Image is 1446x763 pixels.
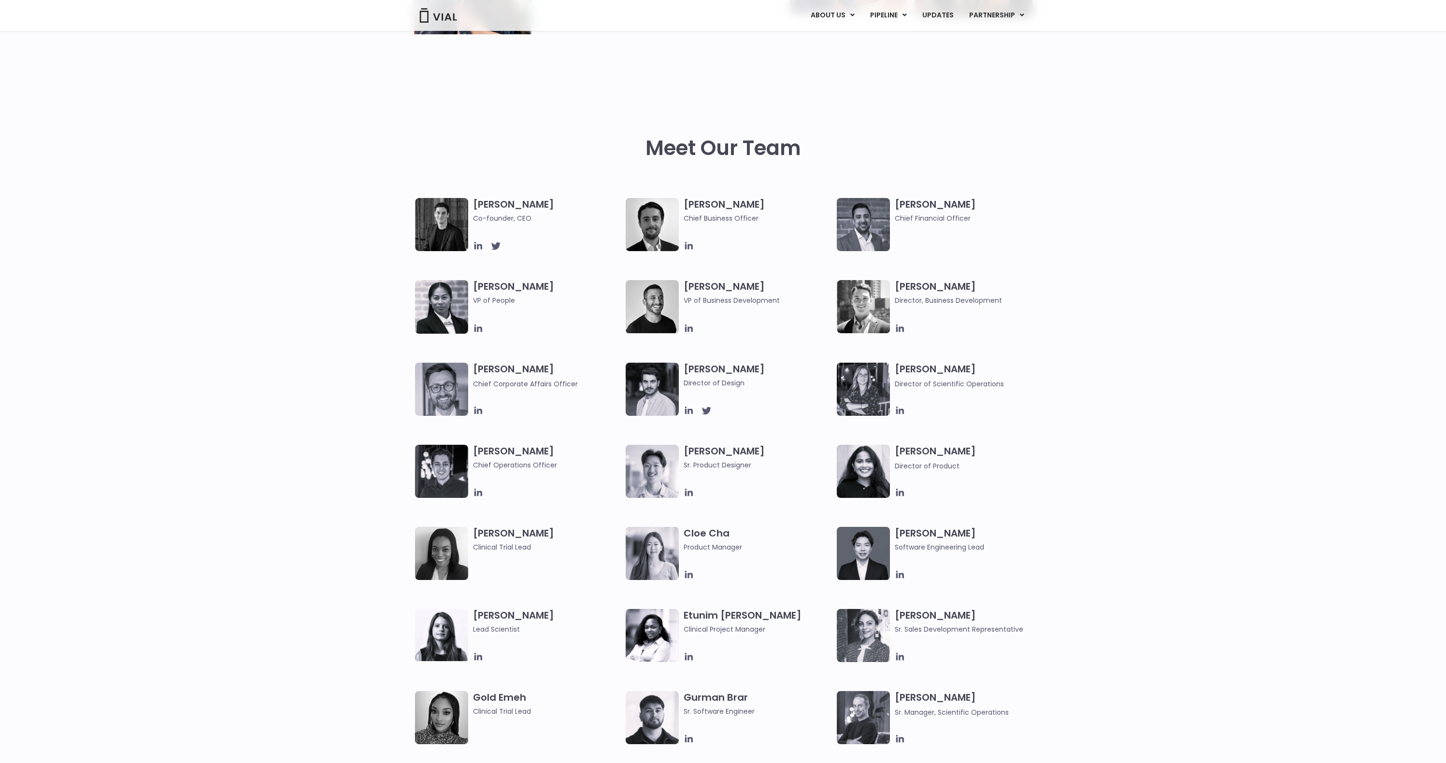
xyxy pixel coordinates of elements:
[837,280,890,333] img: A black and white photo of a smiling man in a suit at ARVO 2023.
[684,378,832,388] span: Director of Design
[415,691,468,744] img: A woman wearing a leopard print shirt in a black and white photo.
[684,295,832,306] span: VP of Business Development
[473,460,621,470] span: Chief Operations Officer
[837,609,890,662] img: Smiling woman named Gabriella
[895,624,1043,635] span: Sr. Sales Development Representative
[862,7,914,24] a: PIPELINEMenu Toggle
[684,691,832,717] h3: Gurman Brar
[895,295,1043,306] span: Director, Business Development
[473,295,621,306] span: VP of People
[626,445,679,498] img: Brennan
[895,363,1043,389] h3: [PERSON_NAME]
[837,445,890,498] img: Smiling woman named Dhruba
[473,624,621,635] span: Lead Scientist
[473,691,621,717] h3: Gold Emeh
[626,198,679,251] img: A black and white photo of a man in a suit holding a vial.
[626,363,679,416] img: Headshot of smiling man named Albert
[473,198,621,224] h3: [PERSON_NAME]
[684,542,832,552] span: Product Manager
[895,609,1043,635] h3: [PERSON_NAME]
[895,379,1004,389] span: Director of Scientific Operations
[419,8,458,23] img: Vial Logo
[473,706,621,717] span: Clinical Trial Lead
[895,445,1043,471] h3: [PERSON_NAME]
[415,198,468,251] img: A black and white photo of a man in a suit attending a Summit.
[415,445,468,498] img: Headshot of smiling man named Josh
[415,363,468,416] img: Paolo-M
[684,445,832,470] h3: [PERSON_NAME]
[895,691,1043,718] h3: [PERSON_NAME]
[895,280,1043,306] h3: [PERSON_NAME]
[837,691,890,744] img: Headshot of smiling man named Jared
[415,527,468,580] img: A black and white photo of a woman smiling.
[895,527,1043,552] h3: [PERSON_NAME]
[473,542,621,552] span: Clinical Trial Lead
[895,213,1043,224] span: Chief Financial Officer
[473,445,621,470] h3: [PERSON_NAME]
[684,624,832,635] span: Clinical Project Manager
[473,363,621,389] h3: [PERSON_NAME]
[684,706,832,717] span: Sr. Software Engineer
[473,213,621,224] span: Co-founder, CEO
[684,527,832,552] h3: Cloe Cha
[626,280,679,333] img: A black and white photo of a man smiling.
[626,527,679,580] img: Cloe
[684,609,832,635] h3: Etunim [PERSON_NAME]
[895,198,1043,224] h3: [PERSON_NAME]
[684,280,832,306] h3: [PERSON_NAME]
[473,280,621,320] h3: [PERSON_NAME]
[684,198,832,224] h3: [PERSON_NAME]
[473,609,621,635] h3: [PERSON_NAME]
[803,7,862,24] a: ABOUT USMenu Toggle
[895,707,1009,717] span: Sr. Manager, Scientific Operations
[915,7,961,24] a: UPDATES
[415,280,468,334] img: Catie
[473,527,621,552] h3: [PERSON_NAME]
[626,691,679,744] img: Headshot of smiling of man named Gurman
[961,7,1032,24] a: PARTNERSHIPMenu Toggle
[645,137,801,160] h2: Meet Our Team
[684,460,832,470] span: Sr. Product Designer
[684,213,832,224] span: Chief Business Officer
[837,363,890,416] img: Headshot of smiling woman named Sarah
[473,379,578,389] span: Chief Corporate Affairs Officer
[684,363,832,388] h3: [PERSON_NAME]
[626,609,679,662] img: Image of smiling woman named Etunim
[895,542,1043,552] span: Software Engineering Lead
[837,198,890,251] img: Headshot of smiling man named Samir
[895,461,959,471] span: Director of Product
[415,609,468,661] img: Headshot of smiling woman named Elia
